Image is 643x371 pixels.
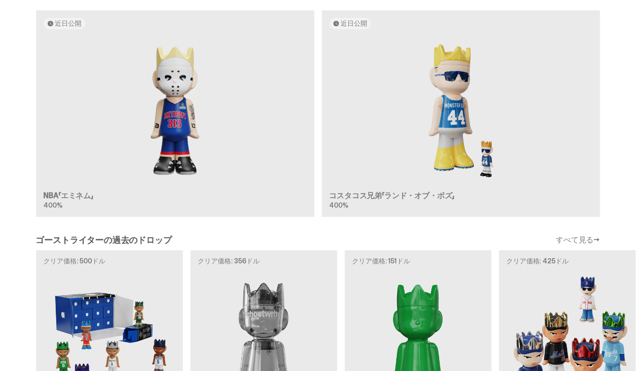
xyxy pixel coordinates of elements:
[352,257,410,266] font: クリア価格: 151ドル
[198,257,260,266] font: クリア価格: 356ドル
[44,257,105,266] font: クリア価格: 500ドル
[44,37,307,185] img: エミネム
[507,257,569,266] font: クリア価格: 425ドル
[330,37,593,185] img: ボズの国
[44,191,94,201] font: NBA「エミネム」
[556,235,600,245] font: すべて見る→
[55,20,81,28] font: 近日公開
[330,201,348,210] font: 400%
[44,201,62,210] font: 400%
[556,237,600,244] a: すべて見る→
[330,191,455,201] font: コスタコス兄弟「ランド・オブ・ボズ」
[341,20,367,28] font: 近日公開
[36,235,172,246] font: ゴーストライターの過去のドロップ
